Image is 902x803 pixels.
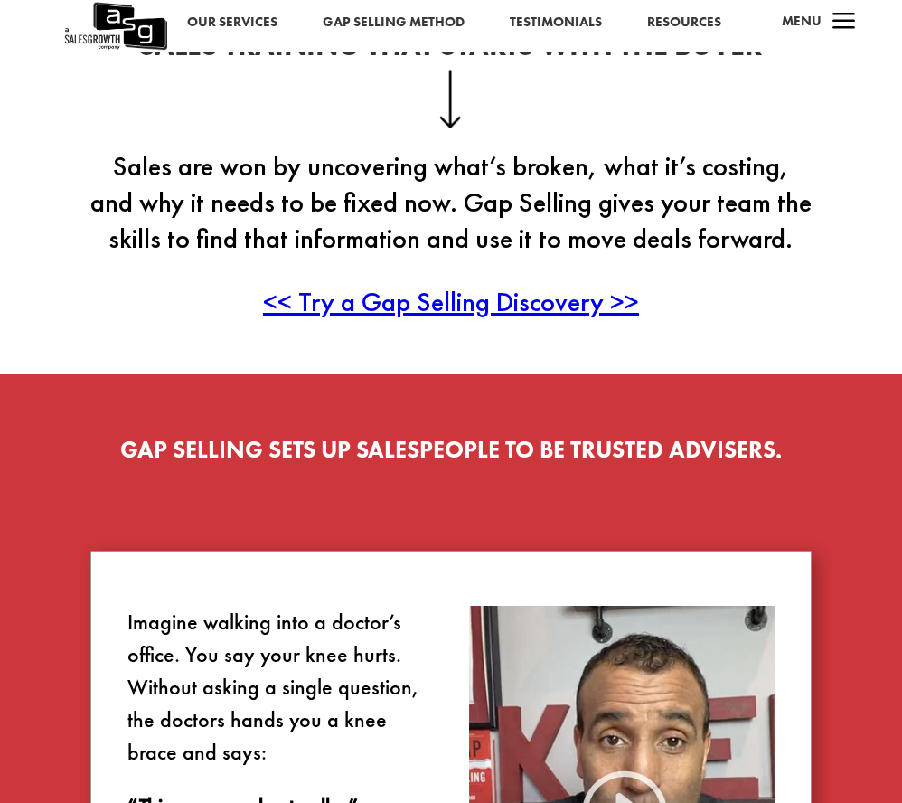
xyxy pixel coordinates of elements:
[90,148,812,285] p: Sales are won by uncovering what’s broken, what it’s costing, and why it needs to be fixed now. G...
[782,12,822,30] span: Menu
[90,438,812,470] h2: Gap Selling SETS UP SALESPEOPLE TO BE TRUSTED ADVISERS.
[127,606,434,790] p: Imagine walking into a doctor’s office. You say your knee hurts. Without asking a single question...
[826,5,862,41] span: a
[439,70,462,128] img: down-arrow
[647,11,721,34] a: Resources
[263,284,639,319] a: << Try a Gap Selling Discovery >>
[323,11,465,34] a: Gap Selling Method
[510,11,602,34] a: Testimonials
[187,11,277,34] a: Our Services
